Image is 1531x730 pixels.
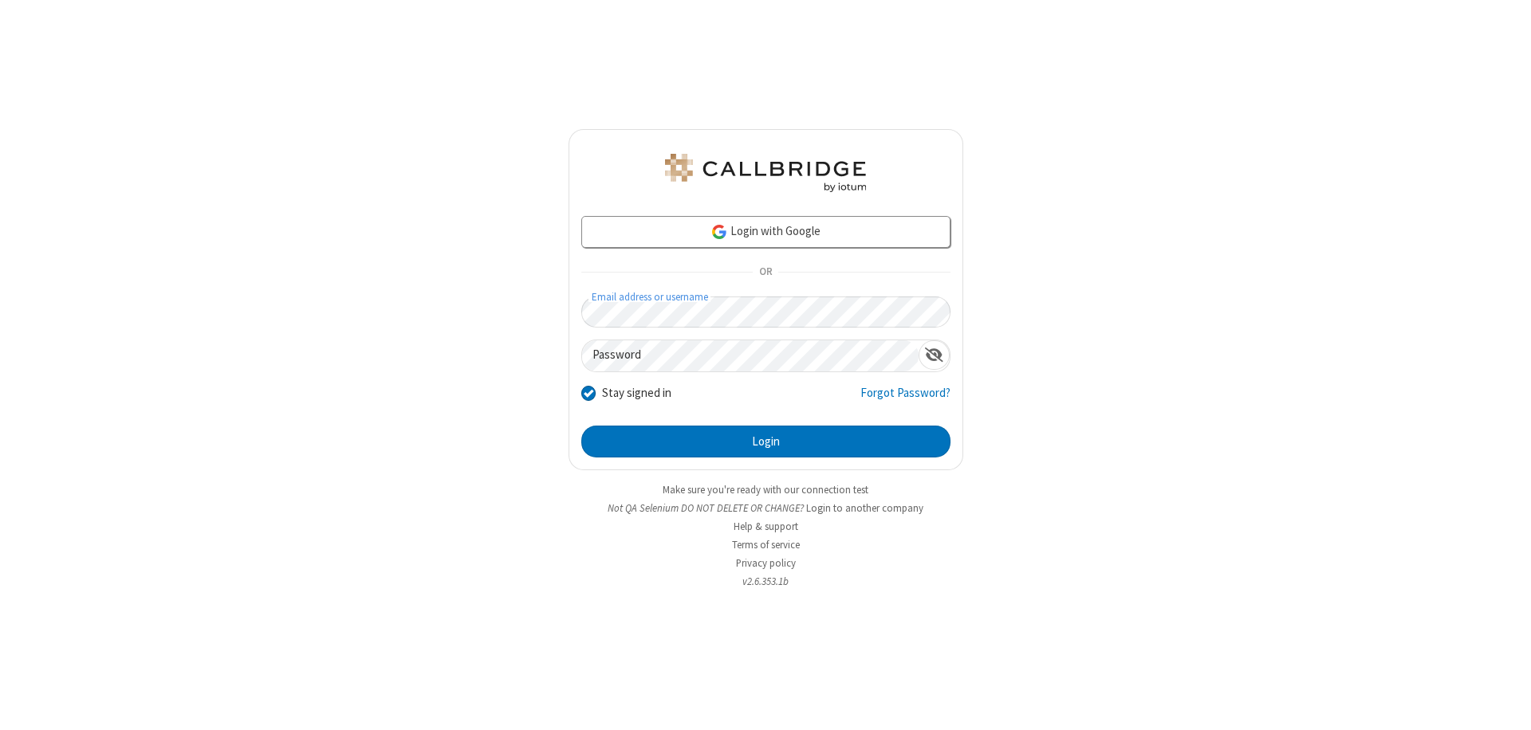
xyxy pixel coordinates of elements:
a: Privacy policy [736,556,796,570]
a: Forgot Password? [860,384,950,414]
a: Make sure you're ready with our connection test [663,483,868,496]
img: QA Selenium DO NOT DELETE OR CHANGE [662,154,869,192]
a: Help & support [734,520,798,533]
input: Password [582,340,919,371]
img: google-icon.png [710,223,728,241]
button: Login to another company [806,500,923,516]
li: Not QA Selenium DO NOT DELETE OR CHANGE? [569,500,963,516]
li: v2.6.353.1b [569,574,963,589]
a: Login with Google [581,216,950,248]
button: Login [581,426,950,457]
div: Show password [919,340,950,370]
span: OR [753,261,778,284]
a: Terms of service [732,538,800,551]
label: Stay signed in [602,384,671,402]
input: Email address or username [581,296,950,328]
